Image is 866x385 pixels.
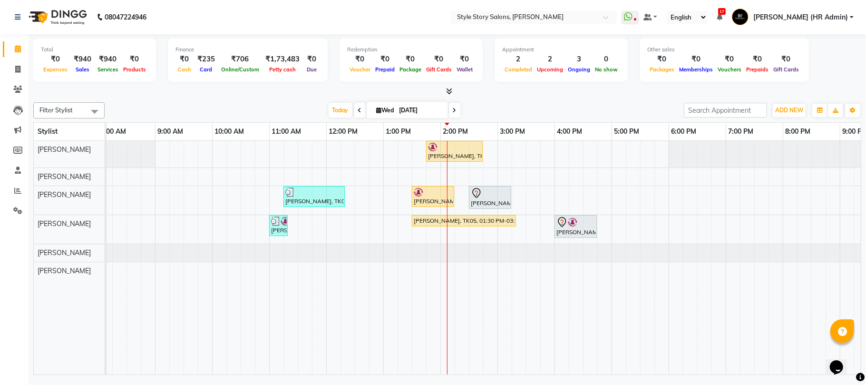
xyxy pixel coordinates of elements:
[41,66,70,73] span: Expenses
[753,12,848,22] span: [PERSON_NAME] (HR Admin)
[677,66,715,73] span: Memberships
[373,54,397,65] div: ₹0
[773,104,806,117] button: ADD NEW
[38,145,91,154] span: [PERSON_NAME]
[175,66,194,73] span: Cash
[732,9,749,25] img: Nilofar Ali (HR Admin)
[198,66,215,73] span: Card
[219,66,262,73] span: Online/Custom
[427,142,482,160] div: [PERSON_NAME], TK06, 01:45 PM-02:45 PM, Age Lock Advance Facial-Meladerm
[373,66,397,73] span: Prepaid
[502,54,535,65] div: 2
[744,66,771,73] span: Prepaids
[95,66,121,73] span: Services
[424,54,454,65] div: ₹0
[424,66,454,73] span: Gift Cards
[156,125,186,138] a: 9:00 AM
[304,66,319,73] span: Due
[213,125,247,138] a: 10:00 AM
[454,54,475,65] div: ₹0
[41,54,70,65] div: ₹0
[502,66,535,73] span: Completed
[771,54,801,65] div: ₹0
[744,54,771,65] div: ₹0
[726,125,756,138] a: 7:00 PM
[677,54,715,65] div: ₹0
[413,188,453,206] div: [PERSON_NAME], TK07, 01:30 PM-02:15 PM, Hair Cut - Master - [DEMOGRAPHIC_DATA]
[647,54,677,65] div: ₹0
[715,66,744,73] span: Vouchers
[397,66,424,73] span: Package
[284,188,344,206] div: [PERSON_NAME], TK04, 11:15 AM-12:20 PM, Hair Cut - Master - [DEMOGRAPHIC_DATA],[PERSON_NAME] Styl...
[397,54,424,65] div: ₹0
[270,125,304,138] a: 11:00 AM
[535,66,565,73] span: Upcoming
[347,66,373,73] span: Voucher
[454,66,475,73] span: Wallet
[565,66,593,73] span: Ongoing
[38,172,91,181] span: [PERSON_NAME]
[95,54,121,65] div: ₹940
[38,190,91,199] span: [PERSON_NAME]
[826,347,856,375] iframe: chat widget
[612,125,642,138] a: 5:00 PM
[327,125,360,138] a: 12:00 PM
[41,46,148,54] div: Total
[194,54,219,65] div: ₹235
[647,46,801,54] div: Other sales
[38,248,91,257] span: [PERSON_NAME]
[441,125,471,138] a: 2:00 PM
[38,267,91,275] span: [PERSON_NAME]
[219,54,262,65] div: ₹706
[397,103,444,118] input: 2025-09-03
[105,4,146,30] b: 08047224946
[470,188,510,207] div: [PERSON_NAME], TK01, 02:30 PM-03:15 PM, Hair Cut - Master - [DEMOGRAPHIC_DATA]
[24,4,89,30] img: logo
[38,219,91,228] span: [PERSON_NAME]
[565,54,593,65] div: 3
[121,66,148,73] span: Products
[98,125,129,138] a: 8:00 AM
[771,66,801,73] span: Gift Cards
[175,46,320,54] div: Finance
[175,54,194,65] div: ₹0
[718,8,726,15] span: 17
[555,125,585,138] a: 4:00 PM
[413,217,515,225] div: [PERSON_NAME], TK05, 01:30 PM-03:20 PM, Hair Cut - Master - [DEMOGRAPHIC_DATA],[PERSON_NAME] Styl...
[347,46,475,54] div: Redemption
[535,54,565,65] div: 2
[669,125,699,138] a: 6:00 PM
[384,125,414,138] a: 1:00 PM
[374,107,397,114] span: Wed
[684,103,767,118] input: Search Appointment
[262,54,303,65] div: ₹1,73,483
[555,217,596,237] div: [PERSON_NAME], TK03, 04:00 PM-04:45 PM, Hair Cut - Master - [DEMOGRAPHIC_DATA]
[502,46,620,54] div: Appointment
[39,106,73,114] span: Filter Stylist
[38,127,58,136] span: Stylist
[715,54,744,65] div: ₹0
[329,103,352,118] span: Today
[73,66,92,73] span: Sales
[267,66,298,73] span: Petty cash
[717,13,722,21] a: 17
[347,54,373,65] div: ₹0
[647,66,677,73] span: Packages
[270,217,287,235] div: [PERSON_NAME], TK02, 11:00 AM-11:20 AM, [PERSON_NAME] Styling
[783,125,813,138] a: 8:00 PM
[70,54,95,65] div: ₹940
[593,66,620,73] span: No show
[593,54,620,65] div: 0
[303,54,320,65] div: ₹0
[775,107,803,114] span: ADD NEW
[498,125,528,138] a: 3:00 PM
[121,54,148,65] div: ₹0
